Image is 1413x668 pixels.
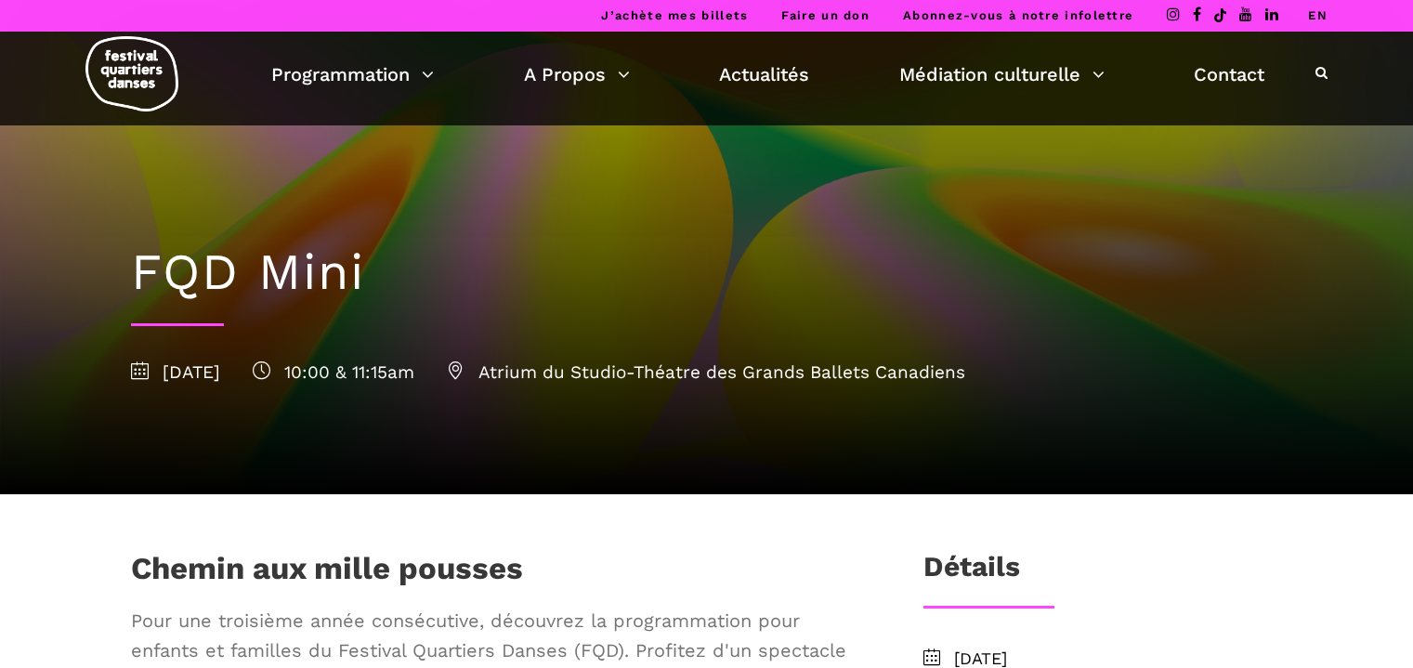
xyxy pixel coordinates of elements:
[253,361,414,383] span: 10:00 & 11:15am
[601,8,748,22] a: J’achète mes billets
[131,361,220,383] span: [DATE]
[781,8,870,22] a: Faire un don
[447,361,965,383] span: Atrium du Studio-Théatre des Grands Ballets Canadiens
[1308,8,1328,22] a: EN
[131,550,523,596] h1: Chemin aux mille pousses
[719,59,809,90] a: Actualités
[903,8,1133,22] a: Abonnez-vous à notre infolettre
[131,242,1283,303] h1: FQD Mini
[899,59,1105,90] a: Médiation culturelle
[524,59,630,90] a: A Propos
[923,550,1020,596] h3: Détails
[85,36,178,111] img: logo-fqd-med
[271,59,434,90] a: Programmation
[1194,59,1264,90] a: Contact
